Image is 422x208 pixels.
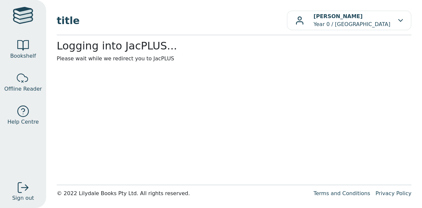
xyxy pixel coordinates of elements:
span: Help Centre [7,118,39,126]
span: Bookshelf [10,52,36,60]
span: title [57,13,287,28]
span: Offline Reader [4,85,42,93]
span: Sign out [12,194,34,202]
b: [PERSON_NAME] [314,13,363,19]
div: © 2022 Lilydale Books Pty Ltd. All rights reserved. [57,190,308,197]
a: Privacy Policy [376,190,411,196]
a: Terms and Conditions [314,190,370,196]
h2: Logging into JacPLUS... [57,40,411,52]
p: Year 0 / [GEOGRAPHIC_DATA] [314,13,390,28]
button: [PERSON_NAME]Year 0 / [GEOGRAPHIC_DATA] [287,11,411,30]
p: Please wait while we redirect you to JacPLUS [57,55,411,63]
